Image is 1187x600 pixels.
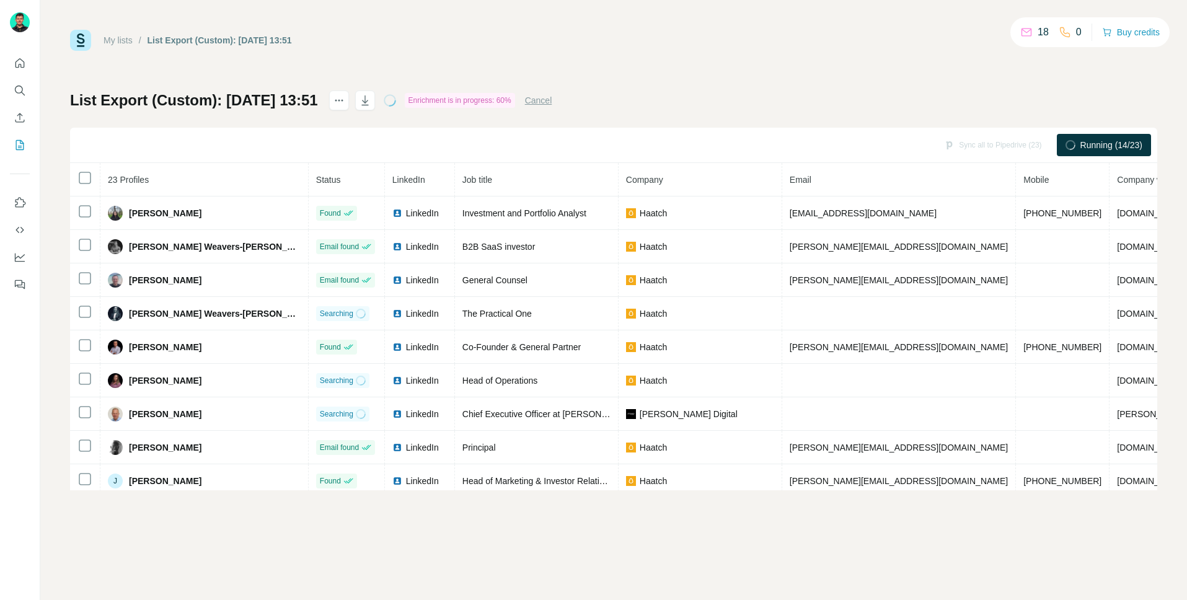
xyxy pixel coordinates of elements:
[392,443,402,452] img: LinkedIn logo
[626,309,636,319] img: company-logo
[320,408,353,420] span: Searching
[462,409,661,419] span: Chief Executive Officer at [PERSON_NAME] Digital
[108,306,123,321] img: Avatar
[320,342,341,353] span: Found
[129,475,201,487] span: [PERSON_NAME]
[329,90,349,110] button: actions
[392,409,402,419] img: LinkedIn logo
[108,474,123,488] div: J
[790,208,937,218] span: [EMAIL_ADDRESS][DOMAIN_NAME]
[108,175,149,185] span: 23 Profiles
[525,94,552,107] button: Cancel
[129,307,301,320] span: [PERSON_NAME] Weavers-[PERSON_NAME]
[392,376,402,386] img: LinkedIn logo
[406,341,439,353] span: LinkedIn
[148,34,292,46] div: List Export (Custom): [DATE] 13:51
[640,408,738,420] span: [PERSON_NAME] Digital
[10,134,30,156] button: My lists
[406,207,439,219] span: LinkedIn
[626,242,636,252] img: company-logo
[320,475,341,487] span: Found
[406,274,439,286] span: LinkedIn
[462,342,581,352] span: Co-Founder & General Partner
[108,206,123,221] img: Avatar
[790,275,1008,285] span: [PERSON_NAME][EMAIL_ADDRESS][DOMAIN_NAME]
[108,239,123,254] img: Avatar
[320,241,359,252] span: Email found
[406,441,439,454] span: LinkedIn
[10,273,30,296] button: Feedback
[129,274,201,286] span: [PERSON_NAME]
[392,242,402,252] img: LinkedIn logo
[10,107,30,129] button: Enrich CSV
[320,208,341,219] span: Found
[129,240,301,253] span: [PERSON_NAME] Weavers-[PERSON_NAME]
[392,208,402,218] img: LinkedIn logo
[640,274,667,286] span: Haatch
[462,242,536,252] span: B2B SaaS investor
[1102,24,1160,41] button: Buy credits
[626,376,636,386] img: company-logo
[1117,175,1186,185] span: Company website
[640,240,667,253] span: Haatch
[129,408,201,420] span: [PERSON_NAME]
[790,476,1008,486] span: [PERSON_NAME][EMAIL_ADDRESS][DOMAIN_NAME]
[640,307,667,320] span: Haatch
[1117,309,1186,319] span: [DOMAIN_NAME]
[406,374,439,387] span: LinkedIn
[392,309,402,319] img: LinkedIn logo
[1080,139,1142,151] span: Running (14/23)
[626,175,663,185] span: Company
[626,275,636,285] img: company-logo
[462,476,614,486] span: Head of Marketing & Investor Relations
[626,443,636,452] img: company-logo
[406,475,439,487] span: LinkedIn
[626,476,636,486] img: company-logo
[462,275,527,285] span: General Counsel
[139,34,141,46] li: /
[392,175,425,185] span: LinkedIn
[462,309,532,319] span: The Practical One
[392,342,402,352] img: LinkedIn logo
[108,407,123,421] img: Avatar
[129,341,201,353] span: [PERSON_NAME]
[405,93,515,108] div: Enrichment is in progress: 60%
[108,373,123,388] img: Avatar
[70,30,91,51] img: Surfe Logo
[10,246,30,268] button: Dashboard
[790,175,811,185] span: Email
[626,409,636,419] img: company-logo
[108,340,123,355] img: Avatar
[10,192,30,214] button: Use Surfe on LinkedIn
[790,443,1008,452] span: [PERSON_NAME][EMAIL_ADDRESS][DOMAIN_NAME]
[10,219,30,241] button: Use Surfe API
[640,207,667,219] span: Haatch
[10,52,30,74] button: Quick start
[1117,275,1186,285] span: [DOMAIN_NAME]
[462,175,492,185] span: Job title
[1023,208,1101,218] span: [PHONE_NUMBER]
[462,443,496,452] span: Principal
[1076,25,1082,40] p: 0
[1038,25,1049,40] p: 18
[104,35,133,45] a: My lists
[1117,242,1186,252] span: [DOMAIN_NAME]
[626,208,636,218] img: company-logo
[626,342,636,352] img: company-logo
[1117,342,1186,352] span: [DOMAIN_NAME]
[640,475,667,487] span: Haatch
[70,90,318,110] h1: List Export (Custom): [DATE] 13:51
[10,12,30,32] img: Avatar
[1023,175,1049,185] span: Mobile
[320,375,353,386] span: Searching
[790,242,1008,252] span: [PERSON_NAME][EMAIL_ADDRESS][DOMAIN_NAME]
[640,341,667,353] span: Haatch
[129,207,201,219] span: [PERSON_NAME]
[790,342,1008,352] span: [PERSON_NAME][EMAIL_ADDRESS][DOMAIN_NAME]
[320,275,359,286] span: Email found
[108,273,123,288] img: Avatar
[462,376,537,386] span: Head of Operations
[1117,443,1186,452] span: [DOMAIN_NAME]
[10,79,30,102] button: Search
[406,240,439,253] span: LinkedIn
